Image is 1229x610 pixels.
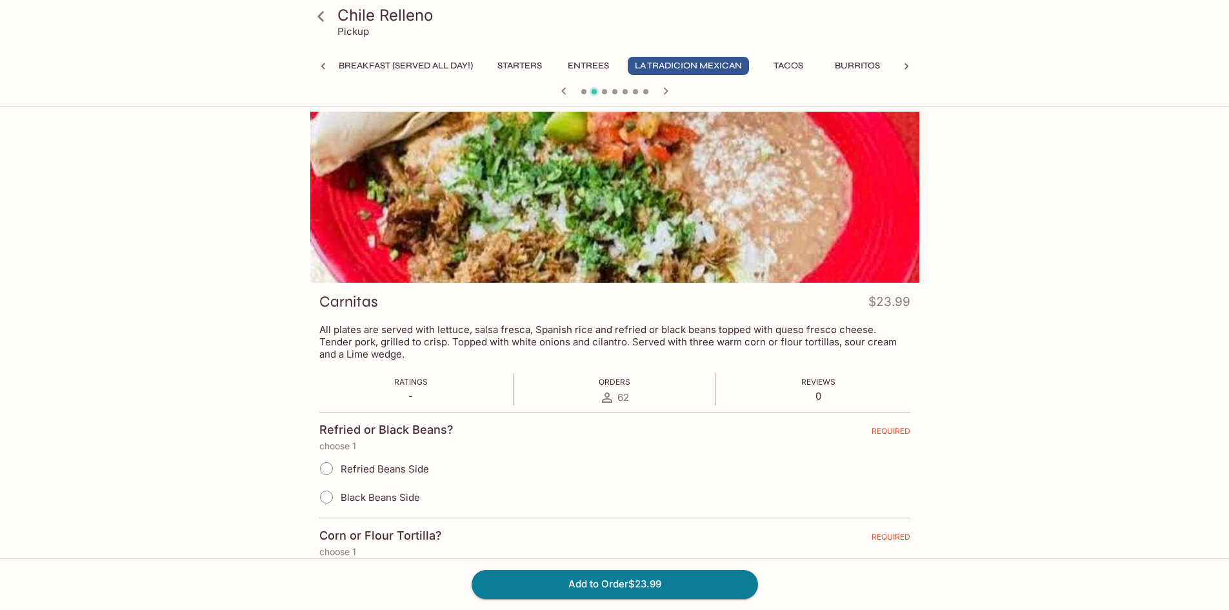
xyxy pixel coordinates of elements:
[559,57,617,75] button: Entrees
[341,463,429,475] span: Refried Beans Side
[337,5,914,25] h3: Chile Relleno
[801,390,835,402] p: 0
[394,390,428,402] p: -
[337,25,369,37] p: Pickup
[872,532,910,547] span: REQUIRED
[872,426,910,441] span: REQUIRED
[319,441,910,451] p: choose 1
[319,547,910,557] p: choose 1
[617,391,629,403] span: 62
[828,57,887,75] button: Burritos
[490,57,549,75] button: Starters
[599,377,630,387] span: Orders
[310,112,919,283] div: Carnitas
[628,57,749,75] button: La Tradicion Mexican
[472,570,758,598] button: Add to Order$23.99
[341,491,420,503] span: Black Beans Side
[319,292,378,312] h3: Carnitas
[759,57,817,75] button: Tacos
[868,292,910,317] h4: $23.99
[801,377,835,387] span: Reviews
[394,377,428,387] span: Ratings
[332,57,480,75] button: Breakfast (Served ALL DAY!)
[319,423,454,437] h4: Refried or Black Beans?
[319,323,910,360] p: All plates are served with lettuce, salsa fresca, Spanish rice and refried or black beans topped ...
[319,529,442,543] h4: Corn or Flour Tortilla?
